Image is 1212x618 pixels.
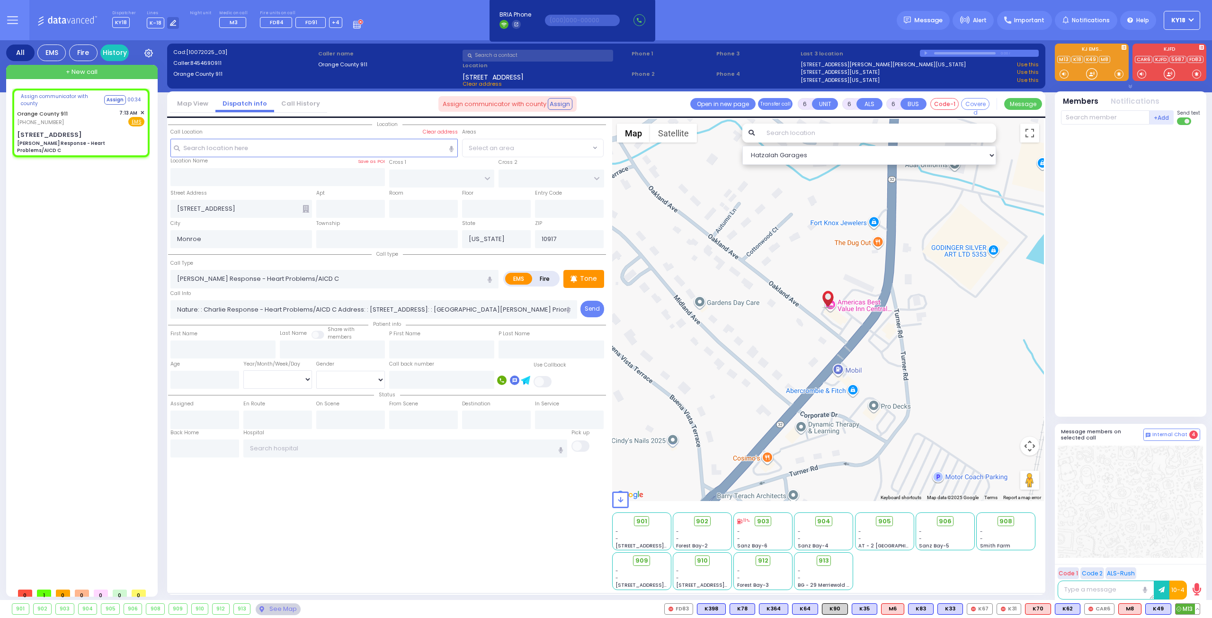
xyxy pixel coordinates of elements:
[280,330,307,337] label: Last Name
[256,603,300,615] div: See map
[56,604,74,614] div: 903
[140,109,144,117] span: ✕
[100,45,129,61] a: History
[79,604,97,614] div: 904
[798,574,801,582] span: -
[372,251,403,258] span: Call type
[822,603,848,615] div: K90
[908,603,934,615] div: K83
[1143,429,1200,441] button: Internal Chat 4
[463,80,502,88] span: Clear address
[798,542,829,549] span: Sanz Bay-4
[316,220,340,227] label: Township
[852,603,877,615] div: K35
[798,535,801,542] span: -
[463,50,613,62] input: Search a contact
[919,542,949,549] span: Sanz Bay-5
[548,98,573,109] button: Assign
[1164,11,1200,30] button: KY18
[462,220,475,227] label: State
[798,528,801,535] span: -
[999,517,1012,526] span: 908
[1025,603,1051,615] div: K70
[219,10,249,16] label: Medic on call
[617,124,650,143] button: Show street map
[243,360,312,368] div: Year/Month/Week/Day
[389,159,406,166] label: Cross 1
[1135,56,1152,63] a: CAR6
[961,98,989,110] button: Covered
[462,189,473,197] label: Floor
[75,590,89,597] span: 0
[104,95,126,105] button: Assign
[170,157,208,165] label: Location Name
[170,290,191,297] label: Call Info
[615,535,618,542] span: -
[1055,47,1129,54] label: KJ EMS...
[66,67,98,77] span: + New call
[997,603,1021,615] div: K31
[1058,567,1079,579] button: Code 1
[798,582,851,589] span: BG - 29 Merriewold S.
[318,61,460,69] label: Orange County 911
[858,528,861,535] span: -
[358,158,385,165] label: Save as POI
[676,535,679,542] span: -
[303,205,309,213] span: Other building occupants
[534,361,566,369] label: Use Callback
[505,273,533,285] label: EMS
[930,98,959,110] button: Code-1
[759,603,788,615] div: K364
[758,556,768,565] span: 912
[856,98,882,110] button: ALS
[21,93,103,107] span: Assign communicator with county
[1057,56,1070,63] a: M13
[881,603,904,615] div: M6
[615,567,618,574] span: -
[119,109,137,116] span: 7:13 AM
[1169,56,1186,63] a: 5987
[615,542,705,549] span: [STREET_ADDRESS][PERSON_NAME]
[801,76,880,84] a: [STREET_ADDRESS][US_STATE]
[243,429,264,437] label: Hospital
[737,574,740,582] span: -
[1014,16,1044,25] span: Important
[1084,603,1114,615] div: CAR6
[760,124,997,143] input: Search location
[389,330,420,338] label: P First Name
[1025,603,1051,615] div: ALS
[858,542,928,549] span: AT - 2 [GEOGRAPHIC_DATA]
[1145,603,1171,615] div: K49
[535,400,559,408] label: In Service
[632,70,713,78] span: Phone 2
[635,556,648,565] span: 909
[243,400,265,408] label: En Route
[615,528,618,535] span: -
[463,62,628,70] label: Location
[980,535,983,542] span: -
[499,10,531,19] span: BRIA Phone
[730,603,755,615] div: BLS
[1171,16,1185,25] span: KY18
[878,517,891,526] span: 905
[737,518,749,524] div: 11%
[852,603,877,615] div: BLS
[1063,96,1098,107] button: Members
[697,603,726,615] div: BLS
[676,574,679,582] span: -
[1169,581,1187,600] button: 10-4
[1080,567,1104,579] button: Code 2
[17,118,64,126] span: [PHONE_NUMBER]
[1017,76,1039,84] a: Use this
[758,98,793,110] button: Transfer call
[980,528,983,535] span: -
[532,273,558,285] label: Fire
[318,50,460,58] label: Caller name
[580,301,604,317] button: Send
[1020,437,1039,456] button: Map camera controls
[535,189,562,197] label: Entry Code
[1017,61,1039,69] a: Use this
[1004,98,1042,110] button: Message
[101,604,119,614] div: 905
[499,330,530,338] label: P Last Name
